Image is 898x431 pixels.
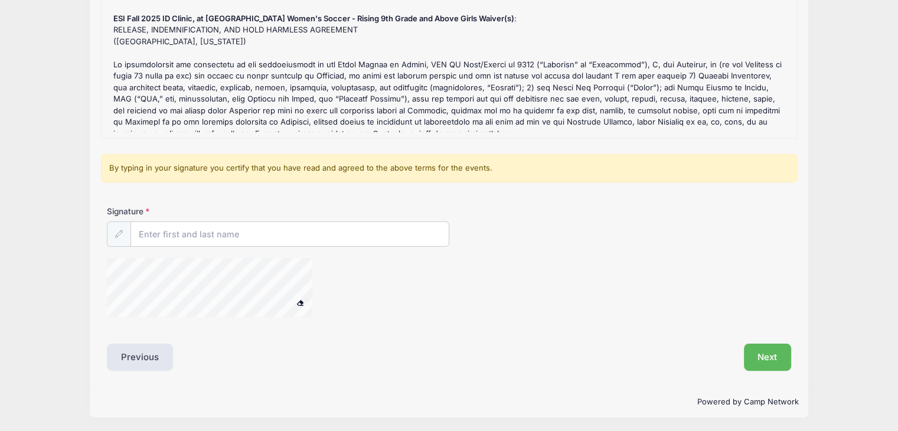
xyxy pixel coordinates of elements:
p: Powered by Camp Network [99,396,799,408]
button: Next [744,344,792,371]
strong: ESI Fall 2025 ID Clinic, at [GEOGRAPHIC_DATA] Women's Soccer - Rising 9th Grade and Above Girls W... [113,14,514,23]
div: By typing in your signature you certify that you have read and agreed to the above terms for the ... [101,154,797,182]
label: Signature [107,205,278,217]
button: Previous [107,344,173,371]
input: Enter first and last name [130,221,449,247]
